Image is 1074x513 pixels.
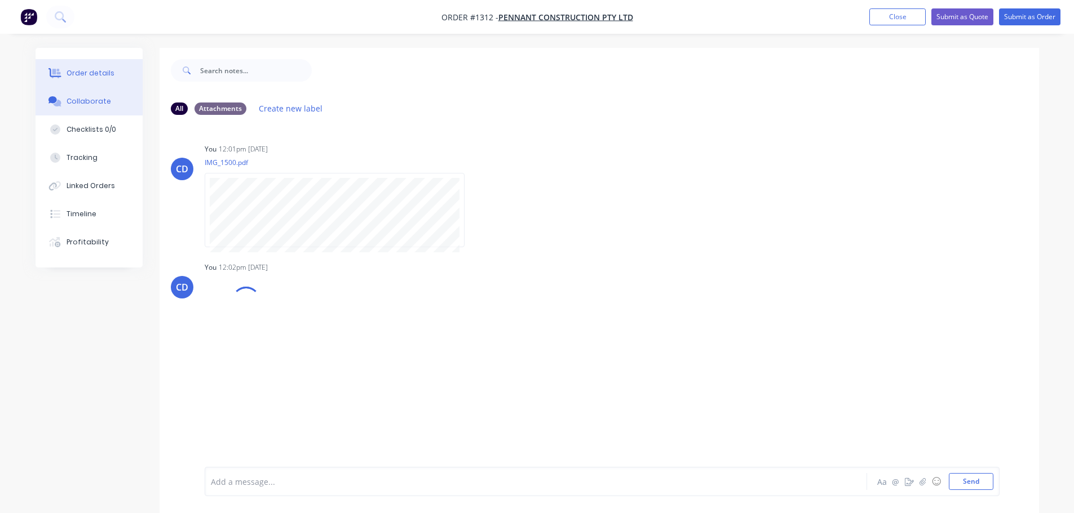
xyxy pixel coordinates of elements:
button: @ [889,475,903,488]
div: Attachments [195,102,246,115]
div: 12:01pm [DATE] [219,144,268,154]
button: Profitability [36,228,143,256]
div: Checklists 0/0 [67,124,116,135]
button: Close [869,8,926,25]
span: Order #1312 - [441,12,498,23]
button: Submit as Quote [931,8,993,25]
div: You [205,144,216,154]
button: Linked Orders [36,172,143,200]
a: Pennant Construction PTY LTD [498,12,633,23]
img: Factory [20,8,37,25]
div: Collaborate [67,96,111,106]
button: Checklists 0/0 [36,115,143,144]
button: Tracking [36,144,143,172]
p: IMG_1500.pdf [205,158,476,167]
div: Order details [67,68,114,78]
button: Timeline [36,200,143,228]
button: Create new label [253,101,329,116]
button: Collaborate [36,87,143,115]
div: CD [176,162,188,176]
div: Tracking [67,153,98,163]
button: Send [949,473,993,490]
div: Linked Orders [67,181,115,191]
button: Aa [876,475,889,488]
div: 12:02pm [DATE] [219,262,268,273]
div: CD [176,280,188,294]
input: Search notes... [200,59,312,82]
div: You [205,262,216,273]
button: Order details [36,59,143,87]
div: Timeline [67,209,96,219]
button: Submit as Order [999,8,1060,25]
button: ☺ [930,475,943,488]
div: Profitability [67,237,109,247]
div: All [171,102,188,115]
